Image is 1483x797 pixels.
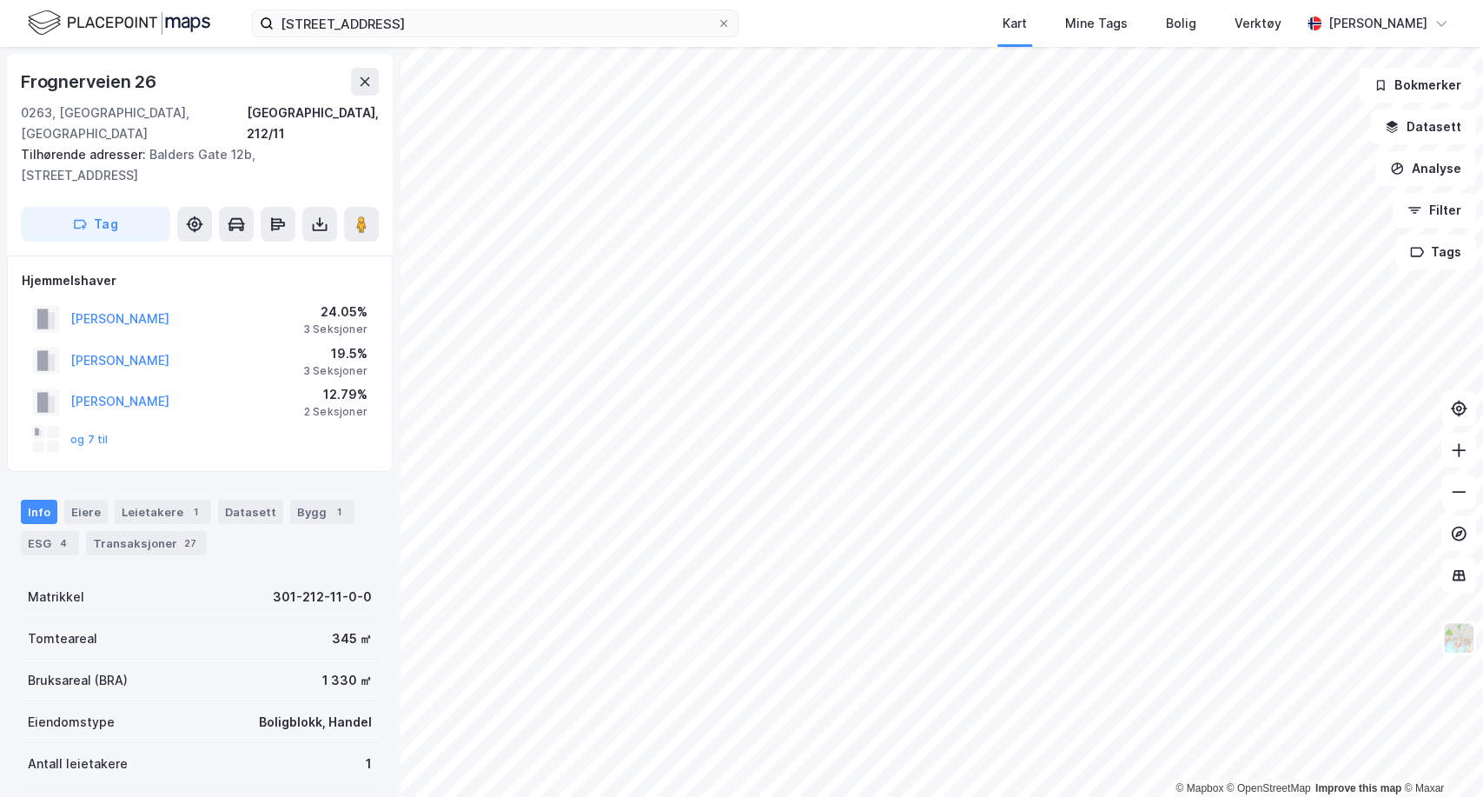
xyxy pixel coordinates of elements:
[247,103,379,144] div: [GEOGRAPHIC_DATA], 212/11
[1359,68,1476,103] button: Bokmerker
[1396,714,1483,797] iframe: Chat Widget
[1393,193,1476,228] button: Filter
[28,587,84,608] div: Matrikkel
[1315,782,1401,794] a: Improve this map
[55,535,72,552] div: 4
[218,500,283,524] div: Datasett
[21,500,57,524] div: Info
[330,503,348,521] div: 1
[303,343,367,364] div: 19.5%
[21,531,79,555] div: ESG
[22,270,378,291] div: Hjemmelshaver
[21,144,365,186] div: Balders Gate 12b, [STREET_ADDRESS]
[303,302,367,322] div: 24.05%
[28,754,128,774] div: Antall leietakere
[28,8,210,38] img: logo.f888ab2527a4732fd821a326f86c7f29.svg
[273,587,372,608] div: 301-212-11-0-0
[1003,13,1027,34] div: Kart
[303,364,367,378] div: 3 Seksjoner
[21,147,149,162] span: Tilhørende adresser:
[259,712,372,733] div: Boligblokk, Handel
[21,103,247,144] div: 0263, [GEOGRAPHIC_DATA], [GEOGRAPHIC_DATA]
[304,384,367,405] div: 12.79%
[1370,110,1476,144] button: Datasett
[1375,151,1476,186] button: Analyse
[332,628,372,649] div: 345 ㎡
[1227,782,1311,794] a: OpenStreetMap
[86,531,207,555] div: Transaksjoner
[1395,235,1476,269] button: Tags
[1396,714,1483,797] div: Kontrollprogram for chat
[28,670,128,691] div: Bruksareal (BRA)
[274,10,717,37] input: Søk på adresse, matrikkel, gårdeiere, leietakere eller personer
[21,68,160,96] div: Frognerveien 26
[366,754,372,774] div: 1
[1166,13,1196,34] div: Bolig
[28,712,115,733] div: Eiendomstype
[1235,13,1281,34] div: Verktøy
[181,535,200,552] div: 27
[304,405,367,419] div: 2 Seksjoner
[1065,13,1128,34] div: Mine Tags
[303,322,367,336] div: 3 Seksjoner
[28,628,97,649] div: Tomteareal
[64,500,108,524] div: Eiere
[187,503,204,521] div: 1
[1442,621,1475,654] img: Z
[1175,782,1223,794] a: Mapbox
[1328,13,1427,34] div: [PERSON_NAME]
[290,500,354,524] div: Bygg
[115,500,211,524] div: Leietakere
[21,207,170,242] button: Tag
[322,670,372,691] div: 1 330 ㎡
